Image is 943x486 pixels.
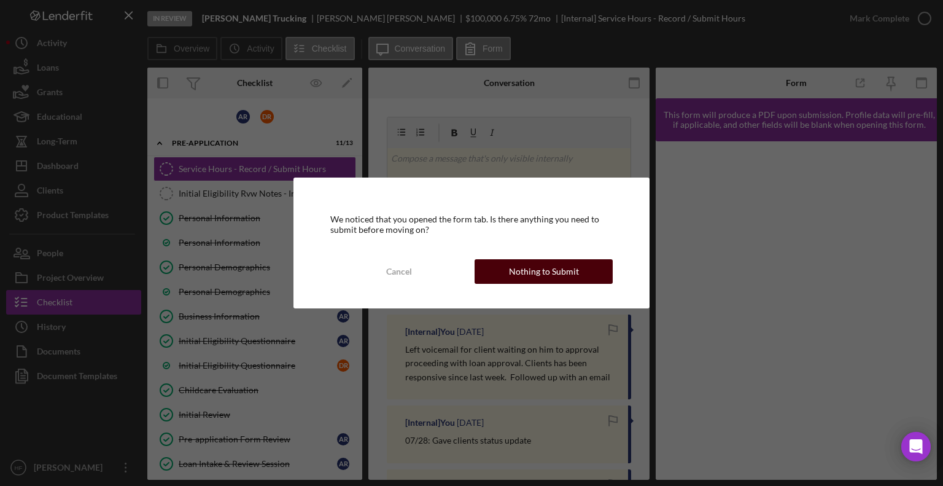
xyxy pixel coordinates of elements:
button: Cancel [330,259,468,284]
div: Open Intercom Messenger [901,432,931,461]
div: We noticed that you opened the form tab. Is there anything you need to submit before moving on? [330,214,613,234]
div: Cancel [386,259,412,284]
button: Nothing to Submit [475,259,613,284]
div: Nothing to Submit [509,259,579,284]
